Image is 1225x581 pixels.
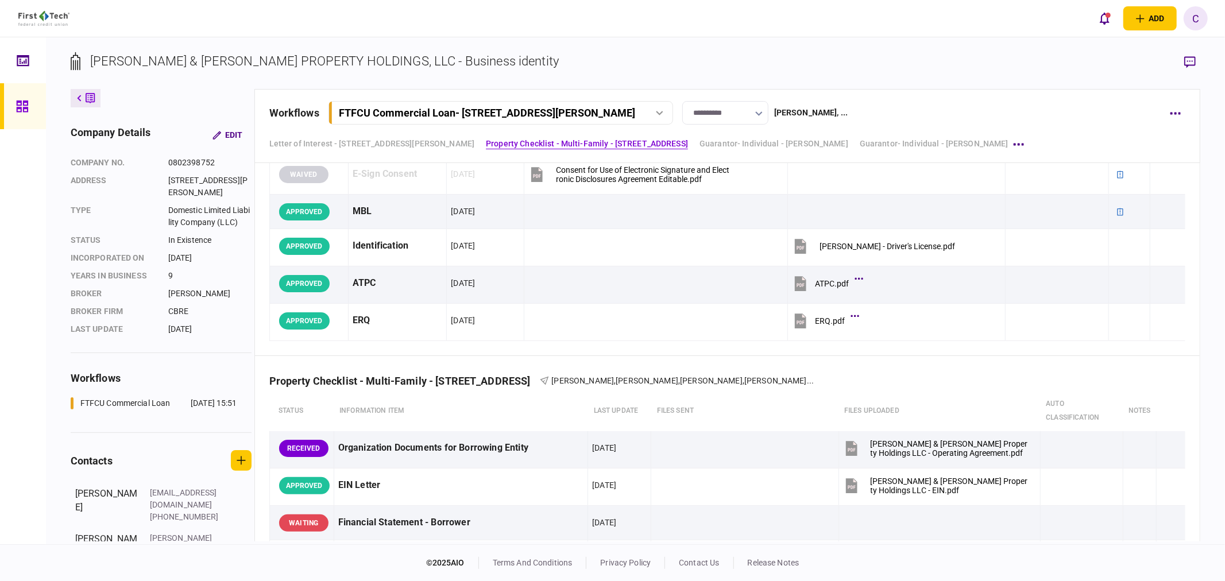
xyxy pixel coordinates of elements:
div: [DATE] [451,240,475,251]
div: [DATE] [451,168,475,180]
div: [DATE] [451,206,475,217]
div: [PERSON_NAME] [75,487,138,523]
div: [PERSON_NAME][EMAIL_ADDRESS][PERSON_NAME][DOMAIN_NAME] [150,532,225,580]
div: APPROVED [279,238,330,255]
div: ERQ [353,308,443,334]
button: C [1184,6,1208,30]
th: files sent [651,391,838,431]
div: [DATE] [168,323,252,335]
div: APPROVED [279,203,330,220]
th: Information item [334,391,588,431]
div: Type [71,204,157,228]
th: Files uploaded [838,391,1040,431]
div: company no. [71,157,157,169]
span: , [743,376,744,385]
div: RECEIVED [279,440,329,457]
a: Letter of Interest - [STREET_ADDRESS][PERSON_NAME] [269,138,475,150]
a: contact us [679,558,719,567]
span: [PERSON_NAME] [552,376,615,385]
button: open notifications list [1092,6,1116,30]
div: [STREET_ADDRESS][PERSON_NAME] [168,175,252,199]
div: WAIVED [279,166,329,183]
div: Cullum, Keith - Driver's License.pdf [820,242,955,251]
div: APPROVED [279,477,330,494]
span: ... [807,375,814,387]
div: [PERSON_NAME] , ... [774,107,848,119]
div: [DATE] [451,277,475,289]
th: auto classification [1040,391,1123,431]
span: [PERSON_NAME] [616,376,678,385]
th: notes [1123,391,1157,431]
button: FTFCU Commercial Loan- [STREET_ADDRESS][PERSON_NAME] [329,101,673,125]
div: last update [71,323,157,335]
div: [DATE] [451,315,475,326]
div: Identification [353,233,443,259]
button: Cullum, Keith - Driver's License.pdf [792,233,955,259]
a: Guarantor- Individual - [PERSON_NAME] [700,138,848,150]
div: [PHONE_NUMBER] [150,511,225,523]
div: [DATE] [168,252,252,264]
div: [DATE] [592,442,616,454]
a: Guarantor- Individual - [PERSON_NAME] [860,138,1008,150]
div: Organization Documents for Borrowing Entity [338,435,584,461]
span: [PERSON_NAME] [744,376,807,385]
a: privacy policy [600,558,651,567]
div: workflows [71,370,252,386]
div: [EMAIL_ADDRESS][DOMAIN_NAME] [150,487,225,511]
div: incorporated on [71,252,157,264]
div: 9 [168,270,252,282]
div: ERQ.pdf [815,316,845,326]
div: In Existence [168,234,252,246]
div: Broker [71,288,157,300]
div: ATPC.pdf [815,279,849,288]
div: broker firm [71,305,157,317]
a: terms and conditions [493,558,573,567]
div: MBL [353,199,443,224]
div: [DATE] [592,517,616,528]
button: open adding identity options [1123,6,1177,30]
div: © 2025 AIO [426,557,479,569]
button: ATPC.pdf [792,270,860,296]
div: ATPC [353,270,443,296]
div: Financial Statement - Borrower [338,510,584,536]
div: Property Checklist - Multi-Family - [STREET_ADDRESS] [269,375,540,387]
div: E-Sign Consent [353,161,443,187]
span: , [678,376,680,385]
div: [DATE] [592,479,616,491]
div: EIN Letter [338,472,584,498]
a: FTFCU Commercial Loan[DATE] 15:51 [71,397,237,409]
div: contacts [71,453,113,468]
div: CBRE [168,305,252,317]
div: [PERSON_NAME] & [PERSON_NAME] PROPERTY HOLDINGS, LLC - Business identity [90,52,559,71]
div: Cullum & Kelley Property Holdings LLC - Operating Agreement.pdf [871,439,1030,458]
span: , [614,376,616,385]
div: status [71,234,157,246]
a: Property Checklist - Multi-Family - [STREET_ADDRESS] [486,138,688,150]
div: [PERSON_NAME] [168,288,252,300]
div: [DATE] 15:51 [191,397,237,409]
div: years in business [71,270,157,282]
div: APPROVED [279,275,330,292]
button: Cullum & Kelley Property Holdings LLC - EIN.pdf [843,472,1030,498]
span: [PERSON_NAME] [680,376,743,385]
div: 0802398752 [168,157,252,169]
div: company details [71,125,151,145]
div: WAITING [279,514,329,532]
img: client company logo [18,11,69,26]
button: Consent for Use of Electronic Signature and Electronic Disclosures Agreement Editable.pdf [528,161,729,187]
button: Edit [203,125,252,145]
div: workflows [269,105,319,121]
div: Cullum & Kelley Property Holdings LLC - EIN.pdf [871,477,1030,495]
a: release notes [748,558,799,567]
div: Consent for Use of Electronic Signature and Electronic Disclosures Agreement Editable.pdf [556,165,729,184]
button: ERQ.pdf [792,308,856,334]
button: Cullum & Kelley Property Holdings LLC - Operating Agreement.pdf [843,435,1030,461]
div: address [71,175,157,199]
th: status [269,391,334,431]
div: FTFCU Commercial Loan - [STREET_ADDRESS][PERSON_NAME] [339,107,635,119]
div: Domestic Limited Liability Company (LLC) [168,204,252,228]
div: FTFCU Commercial Loan [80,397,171,409]
th: last update [588,391,651,431]
div: APPROVED [279,312,330,330]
